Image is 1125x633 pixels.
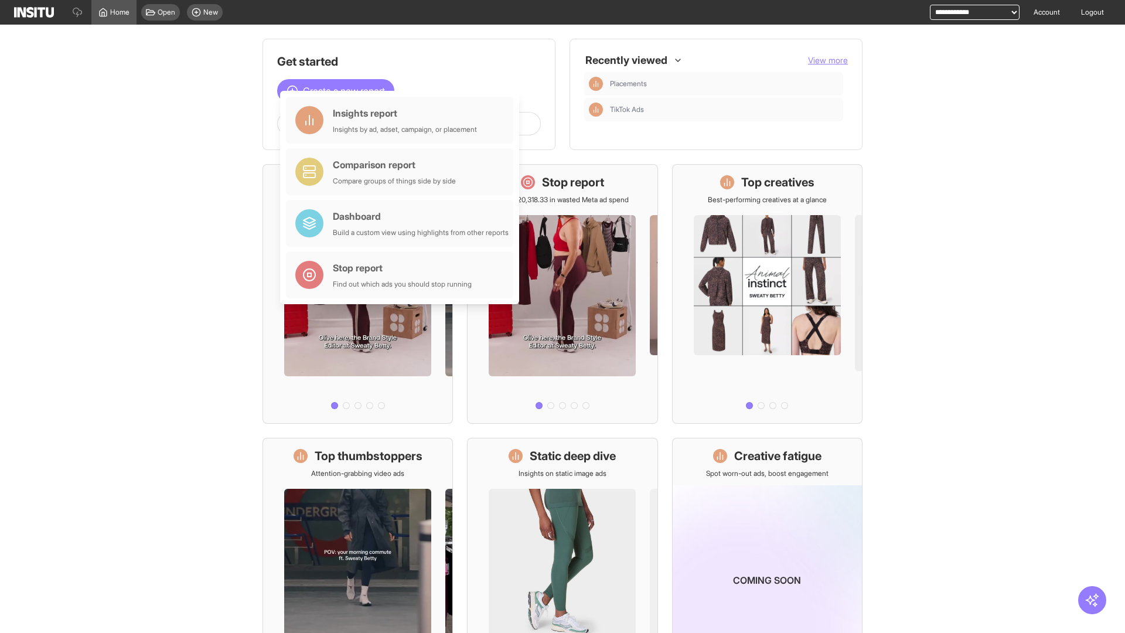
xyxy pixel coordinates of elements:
[277,79,394,103] button: Create a new report
[672,164,862,424] a: Top creativesBest-performing creatives at a glance
[589,103,603,117] div: Insights
[277,53,541,70] h1: Get started
[110,8,129,17] span: Home
[333,125,477,134] div: Insights by ad, adset, campaign, or placement
[315,448,422,464] h1: Top thumbstoppers
[14,7,54,18] img: Logo
[741,174,814,190] h1: Top creatives
[333,280,472,289] div: Find out which ads you should stop running
[158,8,175,17] span: Open
[467,164,657,424] a: Stop reportSave £20,318.33 in wasted Meta ad spend
[262,164,453,424] a: What's live nowSee all active ads instantly
[808,55,848,65] span: View more
[542,174,604,190] h1: Stop report
[610,79,647,89] span: Placements
[333,209,509,223] div: Dashboard
[496,195,629,205] p: Save £20,318.33 in wasted Meta ad spend
[589,77,603,91] div: Insights
[610,105,838,114] span: TikTok Ads
[610,79,838,89] span: Placements
[303,84,385,98] span: Create a new report
[311,469,404,478] p: Attention-grabbing video ads
[530,448,616,464] h1: Static deep dive
[708,195,827,205] p: Best-performing creatives at a glance
[203,8,218,17] span: New
[333,158,456,172] div: Comparison report
[808,55,848,66] button: View more
[333,228,509,237] div: Build a custom view using highlights from other reports
[333,261,472,275] div: Stop report
[519,469,606,478] p: Insights on static image ads
[610,105,644,114] span: TikTok Ads
[333,106,477,120] div: Insights report
[333,176,456,186] div: Compare groups of things side by side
